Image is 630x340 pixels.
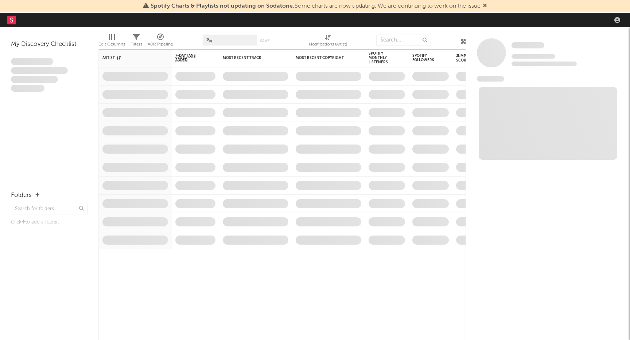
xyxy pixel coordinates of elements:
span: Lorem ipsum dolor [11,58,53,65]
div: Notifications (Artist) [309,31,347,52]
div: Edit Columns [98,31,125,52]
span: Praesent ac interdum [11,76,58,83]
span: : Some charts are now updating. We are continuing to work on the issue [151,3,481,9]
span: Spotify Charts & Playlists not updating on Sodatone [151,3,293,9]
div: Most Recent Copyright [296,56,350,60]
span: Dismiss [483,3,487,9]
div: Spotify Followers [412,54,438,62]
div: A&R Pipeline [148,40,173,49]
div: My Discovery Checklist [11,40,87,49]
div: Filters [131,40,142,49]
div: Edit Columns [98,40,125,49]
div: Folders [11,191,32,200]
div: Artist [102,56,157,60]
span: Integer aliquet in purus et [11,67,68,74]
div: Spotify Monthly Listeners [369,51,394,64]
span: News Feed [477,76,504,82]
div: Filters [131,31,142,52]
button: Save [260,39,269,43]
span: 7-Day Fans Added [175,54,205,62]
span: Aliquam viverra [11,85,44,92]
input: Search... [376,35,431,46]
div: Most Recent Track [223,56,277,60]
a: Some Artist [512,42,544,49]
div: Notifications (Artist) [309,40,347,49]
span: Tracking Since: [DATE] [512,54,555,59]
div: A&R Pipeline [148,31,173,52]
div: Click to add a folder. [11,218,87,227]
div: Jump Score [456,54,474,63]
span: 0 fans last week [512,62,577,66]
span: Some Artist [512,42,544,48]
input: Search for folders... [11,204,87,214]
